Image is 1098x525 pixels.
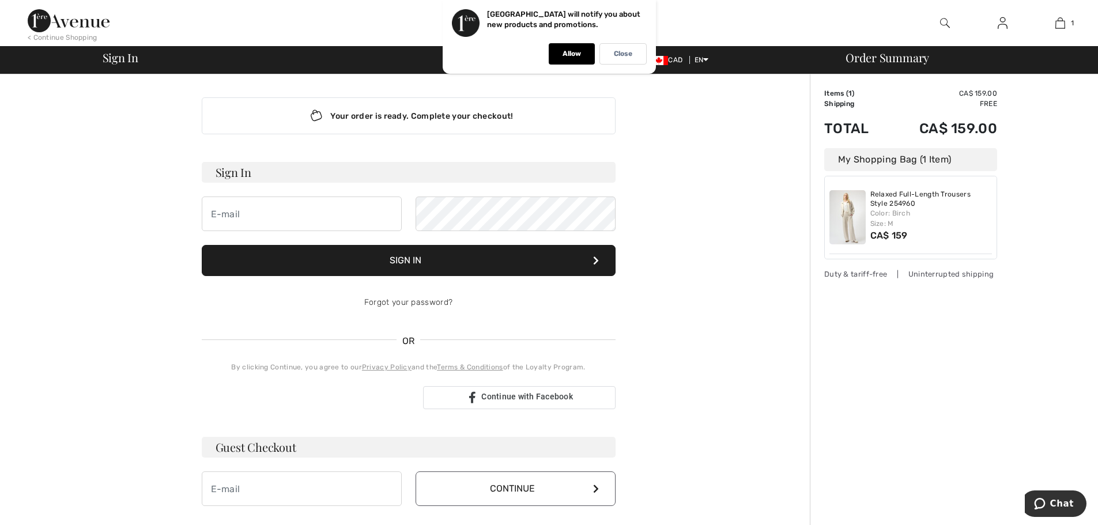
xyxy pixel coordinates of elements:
span: CA$ 159 [870,230,908,241]
p: Allow [563,50,581,58]
p: Close [614,50,632,58]
span: CAD [650,56,687,64]
h3: Sign In [202,162,616,183]
td: Shipping [824,99,887,109]
span: 1 [1071,18,1074,28]
a: Sign In [988,16,1017,31]
div: Your order is ready. Complete your checkout! [202,97,616,134]
a: Continue with Facebook [423,386,616,409]
img: Relaxed Full-Length Trousers Style 254960 [829,190,866,244]
img: 1ère Avenue [28,9,110,32]
button: Sign In [202,245,616,276]
td: Total [824,109,887,148]
td: Items ( ) [824,88,887,99]
span: 1 [848,89,852,97]
img: Canadian Dollar [650,56,668,65]
span: EN [695,56,709,64]
iframe: Sign in with Google Button [196,385,420,410]
div: Duty & tariff-free | Uninterrupted shipping [824,269,997,280]
a: Privacy Policy [362,363,412,371]
a: Terms & Conditions [437,363,503,371]
td: CA$ 159.00 [887,88,997,99]
td: CA$ 159.00 [887,109,997,148]
span: Continue with Facebook [481,392,573,401]
input: E-mail [202,471,402,506]
div: My Shopping Bag (1 Item) [824,148,997,171]
button: Continue [416,471,616,506]
div: By clicking Continue, you agree to our and the of the Loyalty Program. [202,362,616,372]
a: Relaxed Full-Length Trousers Style 254960 [870,190,993,208]
img: My Info [998,16,1008,30]
h3: Guest Checkout [202,437,616,458]
input: E-mail [202,197,402,231]
span: OR [397,334,421,348]
p: [GEOGRAPHIC_DATA] will notify you about new products and promotions. [487,10,640,29]
a: 1 [1032,16,1088,30]
iframe: Opens a widget where you can chat to one of our agents [1025,490,1086,519]
td: Free [887,99,997,109]
span: Sign In [103,52,138,63]
div: Order Summary [832,52,1091,63]
img: My Bag [1055,16,1065,30]
div: < Continue Shopping [28,32,97,43]
a: Forgot your password? [364,297,452,307]
img: search the website [940,16,950,30]
div: Color: Birch Size: M [870,208,993,229]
